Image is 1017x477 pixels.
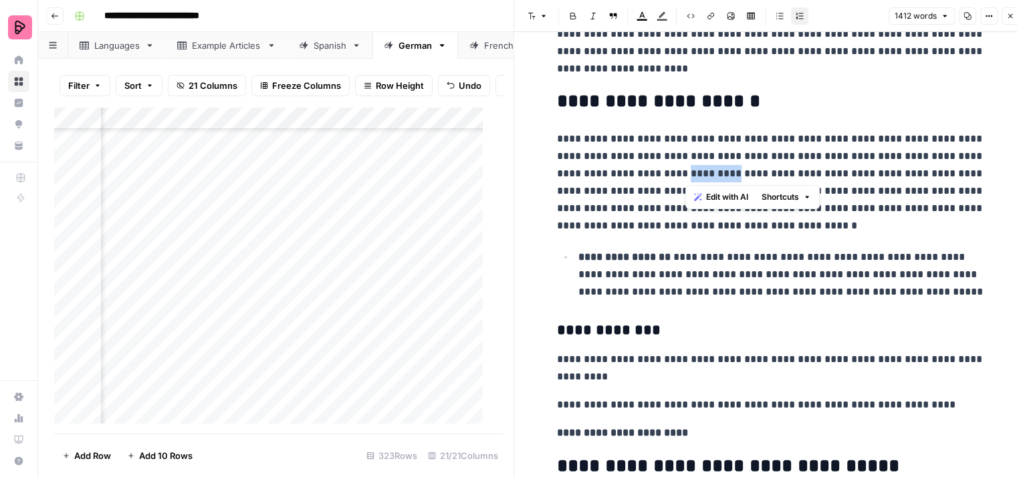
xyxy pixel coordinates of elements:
a: French [458,32,540,59]
a: Opportunities [8,114,29,135]
span: Add 10 Rows [139,449,193,462]
a: Learning Hub [8,429,29,450]
button: Workspace: Preply [8,11,29,44]
span: 1412 words [895,10,937,22]
a: German [372,32,458,59]
a: Languages [68,32,166,59]
button: Add Row [54,445,119,466]
button: Filter [60,75,110,96]
button: Edit with AI [689,188,754,206]
a: Spanish [288,32,372,59]
a: Insights [8,92,29,114]
div: 21/21 Columns [423,445,503,466]
button: Row Height [355,75,433,96]
button: 21 Columns [168,75,246,96]
span: Undo [459,79,481,92]
div: Languages [94,39,140,52]
button: Sort [116,75,162,96]
div: German [399,39,432,52]
a: Settings [8,386,29,408]
span: Sort [124,79,142,92]
button: Shortcuts [756,188,816,206]
span: Edit with AI [706,191,748,203]
a: Example Articles [166,32,288,59]
a: Home [8,49,29,71]
span: Freeze Columns [272,79,341,92]
button: Undo [438,75,490,96]
button: Add 10 Rows [119,445,201,466]
span: Filter [68,79,90,92]
span: Shortcuts [762,191,799,203]
div: 323 Rows [361,445,423,466]
a: Usage [8,408,29,429]
div: Example Articles [192,39,261,52]
div: Spanish [314,39,346,52]
span: Row Height [376,79,424,92]
button: 1412 words [889,7,955,25]
a: Your Data [8,135,29,156]
button: Help + Support [8,450,29,472]
span: 21 Columns [189,79,237,92]
a: Browse [8,71,29,92]
div: French [484,39,514,52]
button: Freeze Columns [251,75,350,96]
span: Add Row [74,449,111,462]
img: Preply Logo [8,15,32,39]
